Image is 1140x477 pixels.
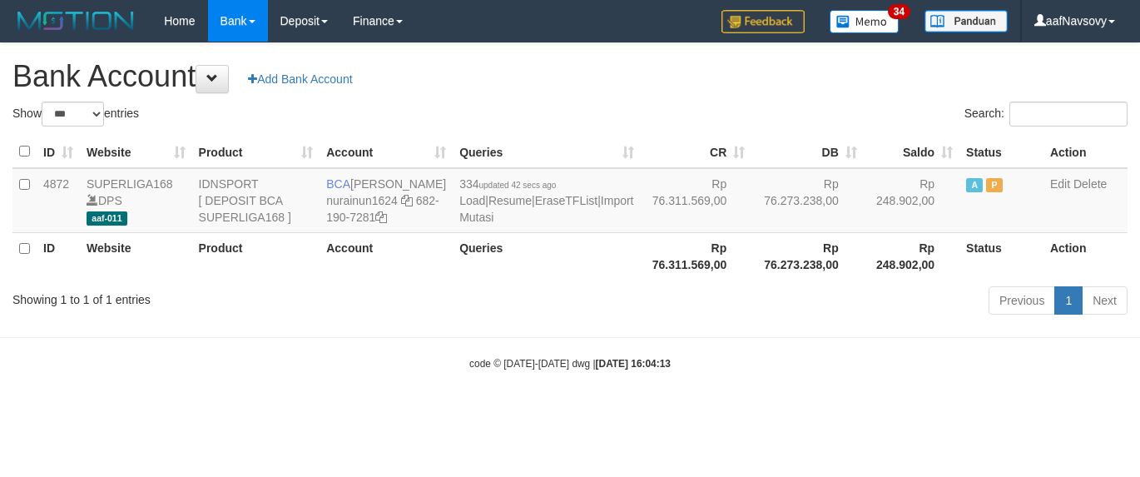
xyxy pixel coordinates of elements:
[192,136,320,168] th: Product: activate to sort column ascending
[320,168,453,233] td: [PERSON_NAME] 682-190-7281
[1050,177,1070,191] a: Edit
[1054,286,1083,315] a: 1
[453,136,640,168] th: Queries: activate to sort column ascending
[641,232,752,280] th: Rp 76.311.569,00
[959,232,1043,280] th: Status
[924,10,1008,32] img: panduan.png
[12,285,463,308] div: Showing 1 to 1 of 1 entries
[37,136,80,168] th: ID: activate to sort column ascending
[192,232,320,280] th: Product
[42,102,104,127] select: Showentries
[751,232,863,280] th: Rp 76.273.238,00
[966,178,983,192] span: Active
[453,232,640,280] th: Queries
[37,232,80,280] th: ID
[459,177,633,224] span: | | |
[596,358,671,370] strong: [DATE] 16:04:13
[641,136,752,168] th: CR: activate to sort column ascending
[12,60,1128,93] h1: Bank Account
[469,358,671,370] small: code © [DATE]-[DATE] dwg |
[237,65,363,93] a: Add Bank Account
[12,102,139,127] label: Show entries
[1009,102,1128,127] input: Search:
[888,4,910,19] span: 34
[459,194,485,207] a: Load
[989,286,1055,315] a: Previous
[80,136,192,168] th: Website: activate to sort column ascending
[87,177,173,191] a: SUPERLIGA168
[535,194,597,207] a: EraseTFList
[326,194,398,207] a: nurainun1624
[864,136,959,168] th: Saldo: activate to sort column ascending
[1073,177,1107,191] a: Delete
[320,232,453,280] th: Account
[320,136,453,168] th: Account: activate to sort column ascending
[80,168,192,233] td: DPS
[479,181,557,190] span: updated 42 secs ago
[37,168,80,233] td: 4872
[192,168,320,233] td: IDNSPORT [ DEPOSIT BCA SUPERLIGA168 ]
[326,177,350,191] span: BCA
[751,168,863,233] td: Rp 76.273.238,00
[986,178,1003,192] span: Paused
[375,211,387,224] a: Copy 6821907281 to clipboard
[721,10,805,33] img: Feedback.jpg
[488,194,532,207] a: Resume
[964,102,1128,127] label: Search:
[459,177,556,191] span: 334
[864,168,959,233] td: Rp 248.902,00
[959,136,1043,168] th: Status
[1043,136,1128,168] th: Action
[830,10,900,33] img: Button%20Memo.svg
[459,194,633,224] a: Import Mutasi
[12,8,139,33] img: MOTION_logo.png
[1043,232,1128,280] th: Action
[401,194,413,207] a: Copy nurainun1624 to clipboard
[87,211,127,226] span: aaf-011
[751,136,863,168] th: DB: activate to sort column ascending
[864,232,959,280] th: Rp 248.902,00
[1082,286,1128,315] a: Next
[80,232,192,280] th: Website
[641,168,752,233] td: Rp 76.311.569,00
